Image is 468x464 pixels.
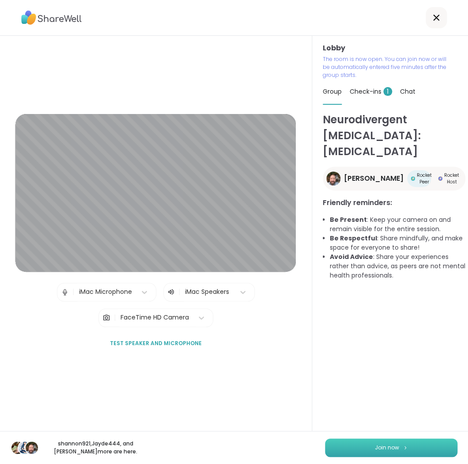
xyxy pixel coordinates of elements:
[326,171,340,186] img: Brian_L
[403,445,408,450] img: ShareWell Logomark
[323,198,465,208] h3: Friendly reminders:
[323,87,342,96] span: Group
[417,172,432,185] span: Rocket Peer
[330,234,465,252] li: : Share mindfully, and make space for everyone to share!
[79,287,132,297] div: iMac Microphone
[323,112,465,160] h1: Neurodivergent [MEDICAL_DATA]: [MEDICAL_DATA]
[11,441,24,454] img: shannon921
[330,215,465,234] li: : Keep your camera on and remain visible for the entire session.
[344,173,404,184] span: [PERSON_NAME]
[400,87,415,96] span: Chat
[46,440,145,456] p: shannon921 , Jayde444 , and [PERSON_NAME] more are here.
[325,438,457,457] button: Join now
[330,252,465,280] li: : Share your experiences rather than advice, as peers are not mental health professionals.
[411,176,415,181] img: Rocket Peer
[323,55,450,79] p: The room is now open. You can join now or will be automatically entered five minutes after the gr...
[383,87,392,96] span: 1
[114,309,116,327] span: |
[102,309,110,327] img: Camera
[444,172,459,185] span: Rocket Host
[106,334,205,353] button: Test speaker and microphone
[323,167,465,190] a: Brian_L[PERSON_NAME]Rocket PeerRocket PeerRocket HostRocket Host
[438,176,442,181] img: Rocket Host
[26,441,38,454] img: Brian_L
[330,252,373,261] b: Avoid Advice
[61,283,69,301] img: Microphone
[121,313,189,322] div: FaceTime HD Camera
[21,8,82,28] img: ShareWell Logo
[350,87,392,96] span: Check-ins
[110,339,202,347] span: Test speaker and microphone
[178,287,181,297] span: |
[330,215,367,224] b: Be Present
[323,43,465,53] h3: Lobby
[72,283,75,301] span: |
[19,441,31,454] img: Jayde444
[375,444,399,452] span: Join now
[330,234,377,243] b: Be Respectful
